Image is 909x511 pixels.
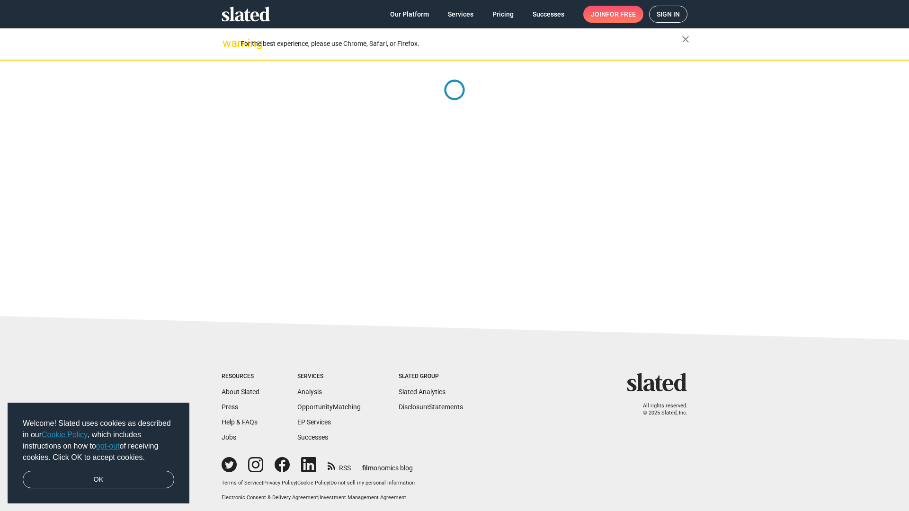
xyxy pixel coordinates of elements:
[399,373,463,380] div: Slated Group
[297,403,361,411] a: OpportunityMatching
[297,433,328,441] a: Successes
[362,464,374,472] span: film
[222,480,262,486] a: Terms of Service
[390,6,429,23] span: Our Platform
[320,494,406,501] a: Investment Management Agreement
[485,6,521,23] a: Pricing
[591,6,636,23] span: Join
[525,6,572,23] a: Successes
[96,442,120,450] a: opt-out
[383,6,437,23] a: Our Platform
[8,403,189,504] div: cookieconsent
[297,480,329,486] a: Cookie Policy
[42,431,88,439] a: Cookie Policy
[297,388,322,396] a: Analysis
[448,6,473,23] span: Services
[223,37,234,49] mat-icon: warning
[606,6,636,23] span: for free
[533,6,564,23] span: Successes
[492,6,514,23] span: Pricing
[583,6,643,23] a: Joinfor free
[399,403,463,411] a: DisclosureStatements
[633,403,687,416] p: All rights reserved. © 2025 Slated, Inc.
[329,480,330,486] span: |
[680,34,691,45] mat-icon: close
[222,433,236,441] a: Jobs
[297,373,361,380] div: Services
[330,480,415,487] button: Do not sell my personal information
[23,418,174,463] span: Welcome! Slated uses cookies as described in our , which includes instructions on how to of recei...
[23,471,174,489] a: dismiss cookie message
[440,6,481,23] a: Services
[263,480,296,486] a: Privacy Policy
[318,494,320,501] span: |
[222,418,258,426] a: Help & FAQs
[649,6,687,23] a: Sign in
[222,388,259,396] a: About Slated
[222,373,259,380] div: Resources
[657,6,680,22] span: Sign in
[328,458,351,473] a: RSS
[362,456,413,473] a: filmonomics blog
[297,418,331,426] a: EP Services
[296,480,297,486] span: |
[222,403,238,411] a: Press
[262,480,263,486] span: |
[222,494,318,501] a: Electronic Consent & Delivery Agreement
[241,37,682,50] div: For the best experience, please use Chrome, Safari, or Firefox.
[399,388,446,396] a: Slated Analytics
